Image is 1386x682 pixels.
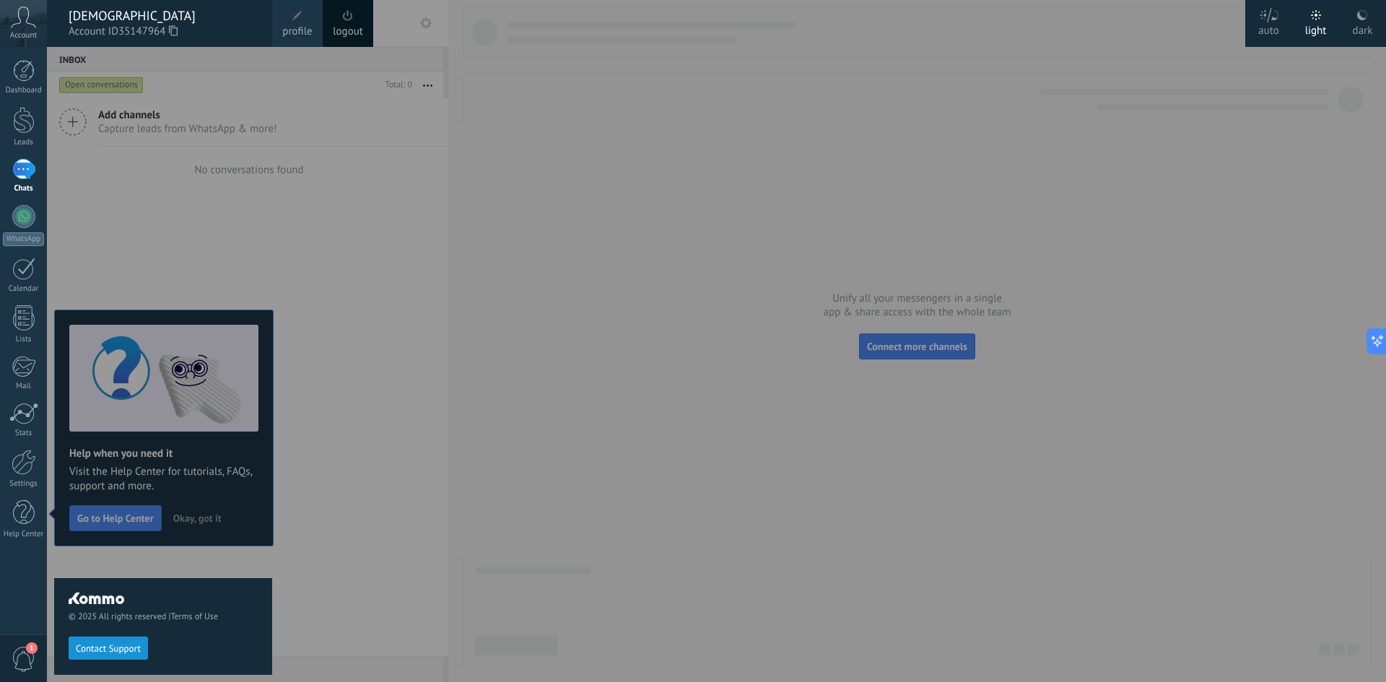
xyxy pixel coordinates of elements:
a: Terms of Use [170,611,218,622]
span: Contact Support [76,644,141,654]
div: auto [1258,9,1279,47]
div: [DEMOGRAPHIC_DATA] [69,8,258,24]
div: Dashboard [3,86,45,95]
div: Calendar [3,284,45,294]
div: Leads [3,138,45,147]
span: 1 [26,642,38,654]
div: Stats [3,429,45,438]
span: Account ID [69,24,258,40]
a: Contact Support [69,642,148,653]
div: Settings [3,479,45,489]
a: logout [333,24,363,40]
div: Chats [3,184,45,193]
div: WhatsApp [3,232,44,246]
div: Mail [3,382,45,391]
span: Account [10,31,37,40]
span: profile [282,24,312,40]
div: Help Center [3,530,45,539]
span: 35147964 [118,24,178,40]
div: Lists [3,335,45,344]
span: © 2025 All rights reserved | [69,611,258,622]
button: Contact Support [69,637,148,660]
div: dark [1353,9,1373,47]
div: light [1305,9,1327,47]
